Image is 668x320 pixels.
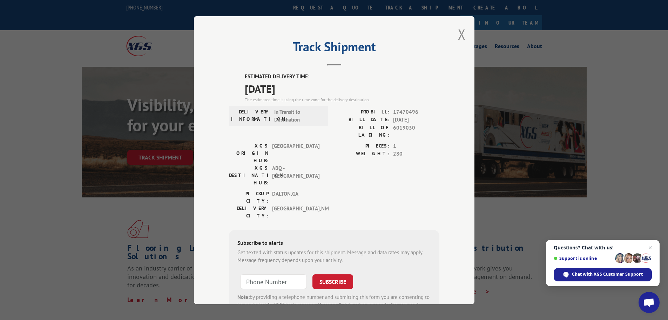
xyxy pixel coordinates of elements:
span: Close chat [646,243,654,252]
div: Open chat [639,292,660,313]
span: ABQ - [GEOGRAPHIC_DATA] [272,164,319,186]
label: XGS ORIGIN HUB: [229,142,269,164]
span: [DATE] [393,116,439,124]
div: The estimated time is using the time zone for the delivery destination. [245,96,439,103]
span: Support is online [554,256,613,261]
span: 17470496 [393,108,439,116]
span: [GEOGRAPHIC_DATA] [272,142,319,164]
input: Phone Number [240,274,307,289]
label: PIECES: [334,142,390,150]
label: DELIVERY INFORMATION: [231,108,271,124]
span: 280 [393,150,439,158]
h2: Track Shipment [229,42,439,55]
span: [DATE] [245,80,439,96]
button: Close modal [458,25,466,44]
label: ESTIMATED DELIVERY TIME: [245,73,439,81]
label: DELIVERY CITY: [229,204,269,219]
span: In Transit to Destination [274,108,322,124]
span: Questions? Chat with us! [554,245,652,250]
span: Chat with XGS Customer Support [572,271,643,277]
button: SUBSCRIBE [312,274,353,289]
label: XGS DESTINATION HUB: [229,164,269,186]
div: Chat with XGS Customer Support [554,268,652,281]
span: 1 [393,142,439,150]
label: PICKUP CITY: [229,190,269,204]
label: PROBILL: [334,108,390,116]
div: Get texted with status updates for this shipment. Message and data rates may apply. Message frequ... [237,248,431,264]
span: [GEOGRAPHIC_DATA] , NM [272,204,319,219]
span: DALTON , GA [272,190,319,204]
div: Subscribe to alerts [237,238,431,248]
div: by providing a telephone number and submitting this form you are consenting to be contacted by SM... [237,293,431,317]
strong: Note: [237,293,250,300]
span: 6019030 [393,124,439,138]
label: WEIGHT: [334,150,390,158]
label: BILL OF LADING: [334,124,390,138]
label: BILL DATE: [334,116,390,124]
